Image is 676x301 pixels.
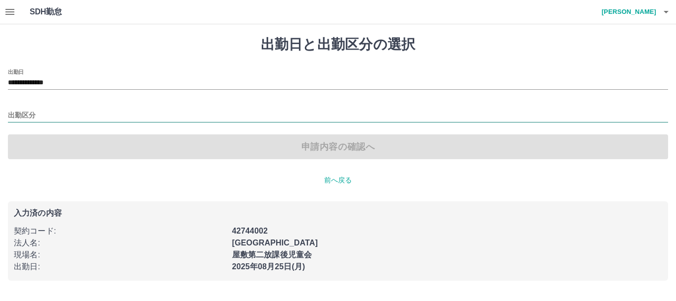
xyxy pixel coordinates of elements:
p: 契約コード : [14,225,226,237]
b: [GEOGRAPHIC_DATA] [232,239,318,247]
b: 屋敷第二放課後児童会 [232,250,312,259]
b: 2025年08月25日(月) [232,262,305,271]
h1: 出勤日と出勤区分の選択 [8,36,668,53]
p: 現場名 : [14,249,226,261]
b: 42744002 [232,227,268,235]
p: 出勤日 : [14,261,226,273]
p: 前へ戻る [8,175,668,185]
label: 出勤日 [8,68,24,75]
p: 法人名 : [14,237,226,249]
p: 入力済の内容 [14,209,662,217]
